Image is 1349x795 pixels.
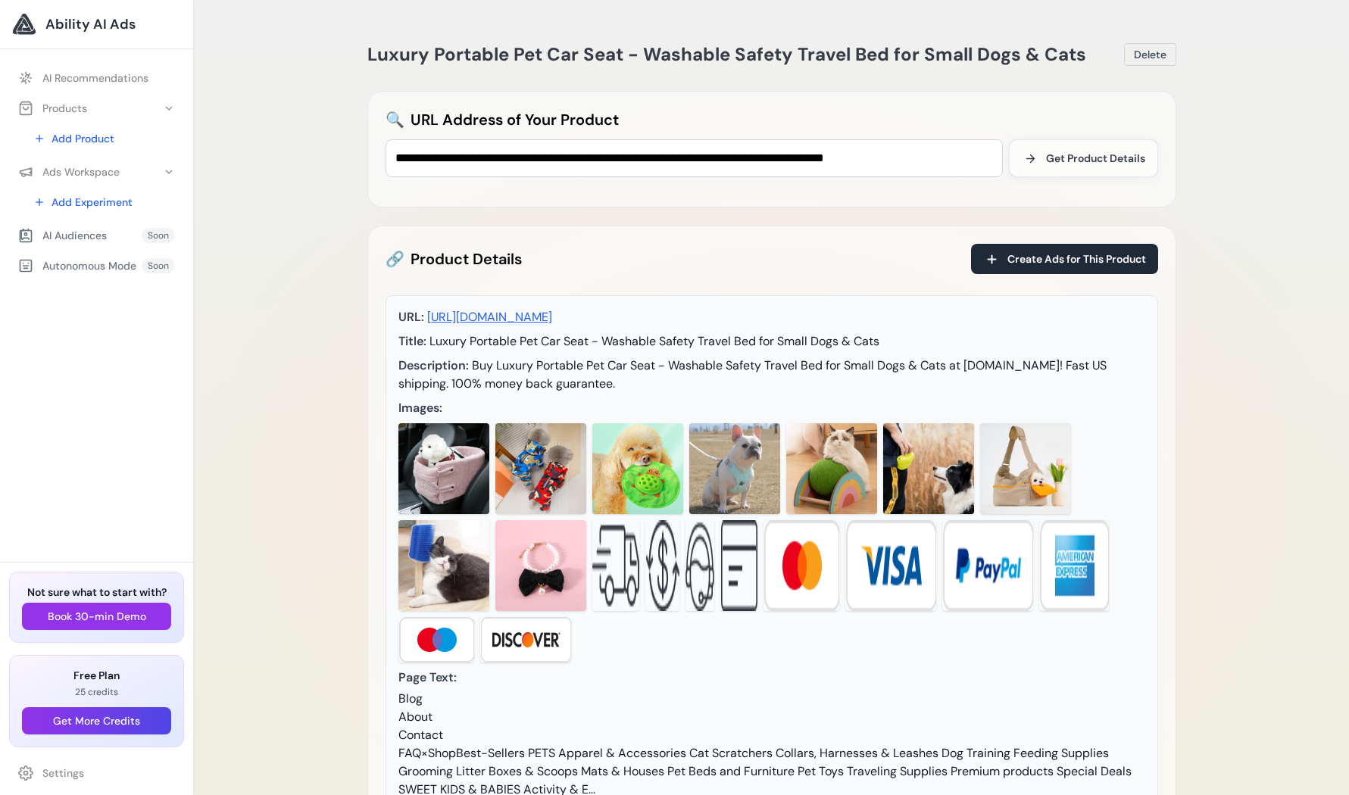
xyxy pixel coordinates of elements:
a: Add Experiment [24,189,184,216]
div: Ads Workspace [18,164,120,179]
a: AI Recommendations [9,64,184,92]
button: Book 30-min Demo [22,603,171,630]
div: AI Audiences [18,228,107,243]
span: Create Ads for This Product [1007,251,1146,267]
img: Parsed image [1039,520,1109,611]
span: Description: [398,357,469,373]
span: 🔍 [386,109,404,130]
div: Products [18,101,87,116]
span: Soon [142,228,175,243]
a: Add Product [24,125,184,152]
img: Parsed image [398,520,489,611]
button: Get More Credits [22,707,171,734]
span: Title: [398,333,426,349]
button: Ads Workspace [9,158,184,185]
span: Images: [398,400,442,416]
img: Parsed image [495,520,586,611]
img: Parsed image [980,423,1071,514]
img: Parsed image [763,520,839,611]
a: Ability AI Ads [12,12,181,36]
h3: Not sure what to start with? [22,585,171,600]
a: [URL][DOMAIN_NAME] [427,309,552,325]
span: Luxury Portable Pet Car Seat - Washable Safety Travel Bed for Small Dogs & Cats [367,42,1086,66]
img: Parsed image [786,423,877,514]
span: Page Text: [398,669,457,685]
img: Parsed image [942,520,1033,611]
p: 25 credits [22,686,171,698]
img: Parsed image [398,423,489,514]
h2: Product Details [386,247,522,271]
span: URL: [398,309,424,325]
img: Parsed image [592,520,639,611]
img: Parsed image [845,520,936,611]
button: Get Product Details [1009,139,1158,177]
img: Parsed image [480,617,571,662]
span: Soon [142,258,175,273]
img: Parsed image [398,617,474,662]
h3: Free Plan [22,668,171,683]
img: Parsed image [592,423,683,514]
span: 🔗 [386,247,404,271]
a: Settings [9,759,184,787]
img: Parsed image [720,520,757,611]
img: Parsed image [685,520,714,611]
button: Products [9,95,184,122]
h2: URL Address of Your Product [386,109,1158,130]
img: Parsed image [689,423,780,514]
button: Delete [1124,43,1176,66]
span: Luxury Portable Pet Car Seat - Washable Safety Travel Bed for Small Dogs & Cats [429,333,879,349]
span: Ability AI Ads [45,14,136,35]
span: Delete [1134,47,1166,62]
img: Parsed image [495,423,586,514]
img: Parsed image [645,520,679,611]
span: Buy Luxury Portable Pet Car Seat - Washable Safety Travel Bed for Small Dogs & Cats at [DOMAIN_NA... [398,357,1107,391]
span: Get Product Details [1046,151,1145,166]
div: Autonomous Mode [18,258,136,273]
img: Parsed image [883,423,974,514]
button: Create Ads for This Product [971,244,1158,274]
